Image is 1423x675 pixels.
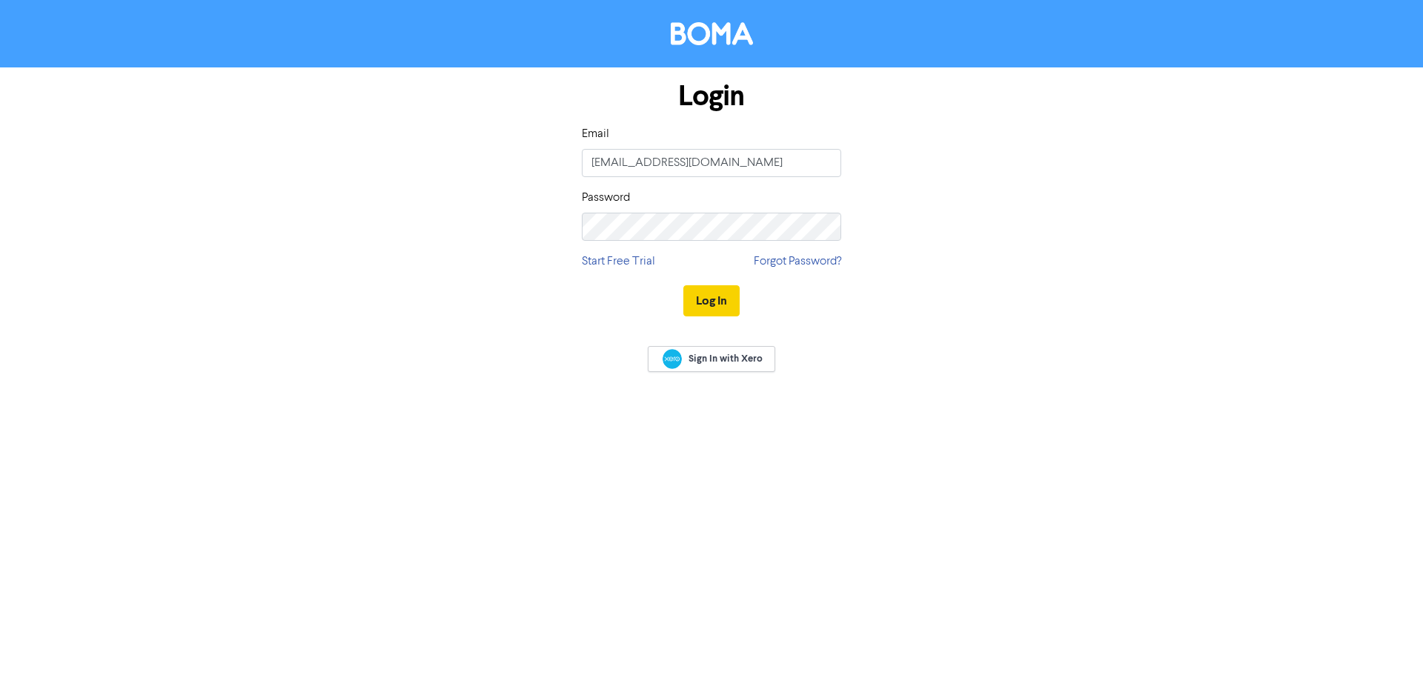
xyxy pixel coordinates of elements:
[582,189,630,207] label: Password
[683,285,740,316] button: Log In
[689,352,763,365] span: Sign In with Xero
[754,253,841,270] a: Forgot Password?
[671,22,753,45] img: BOMA Logo
[663,349,682,369] img: Xero logo
[582,125,609,143] label: Email
[582,79,841,113] h1: Login
[1349,604,1423,675] iframe: Chat Widget
[582,253,655,270] a: Start Free Trial
[648,346,775,372] a: Sign In with Xero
